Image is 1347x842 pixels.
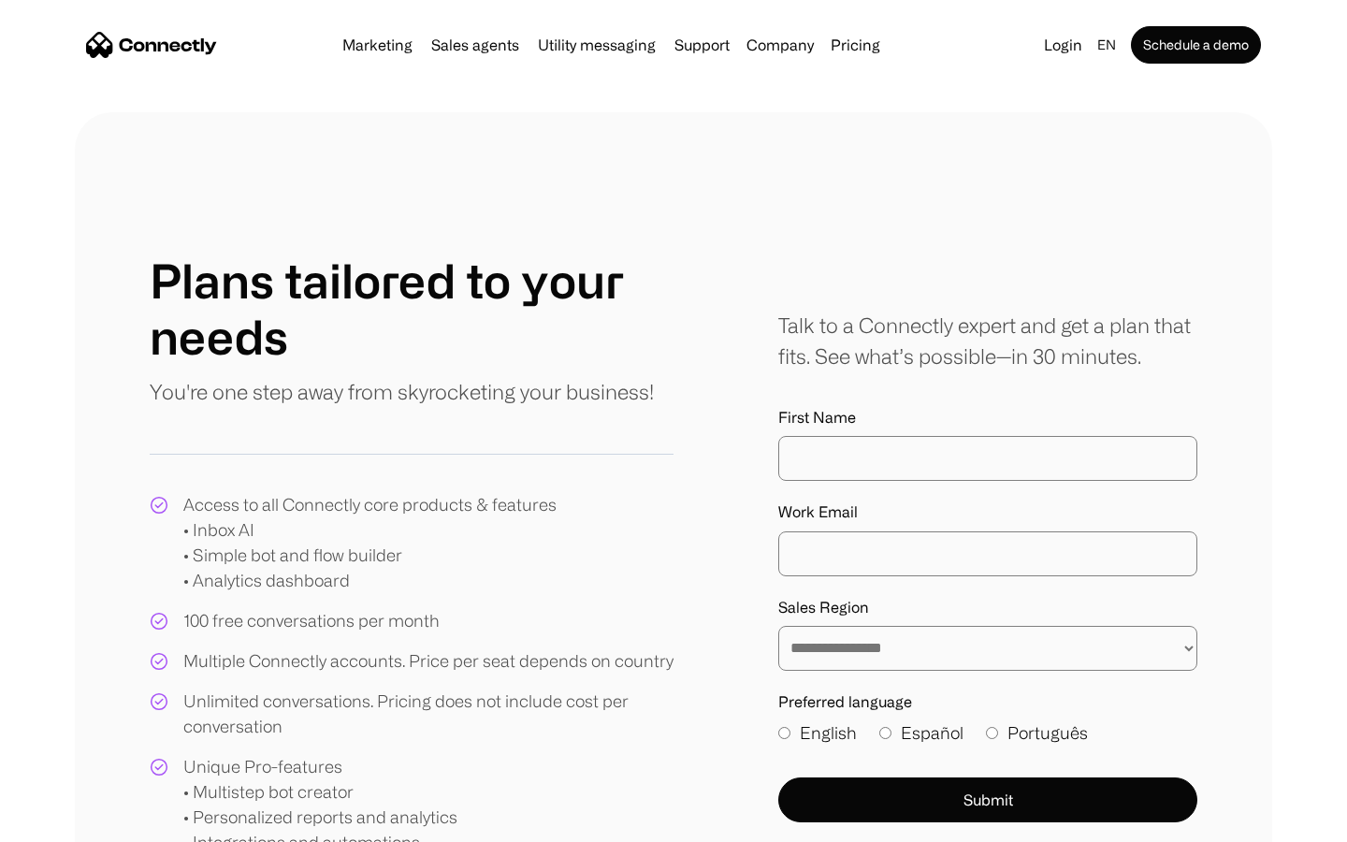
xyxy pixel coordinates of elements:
div: Talk to a Connectly expert and get a plan that fits. See what’s possible—in 30 minutes. [778,310,1197,371]
div: Multiple Connectly accounts. Price per seat depends on country [183,648,673,674]
ul: Language list [37,809,112,835]
label: Português [986,720,1088,746]
p: You're one step away from skyrocketing your business! [150,376,654,407]
a: Sales agents [424,37,527,52]
input: Español [879,727,891,739]
div: 100 free conversations per month [183,608,440,633]
div: en [1097,32,1116,58]
input: Português [986,727,998,739]
a: Schedule a demo [1131,26,1261,64]
a: Login [1036,32,1090,58]
label: English [778,720,857,746]
aside: Language selected: English [19,807,112,835]
a: Marketing [335,37,420,52]
button: Submit [778,777,1197,822]
div: Company [746,32,814,58]
a: Pricing [823,37,888,52]
input: English [778,727,790,739]
a: Utility messaging [530,37,663,52]
label: Español [879,720,963,746]
div: Access to all Connectly core products & features • Inbox AI • Simple bot and flow builder • Analy... [183,492,557,593]
label: First Name [778,409,1197,427]
a: Support [667,37,737,52]
h1: Plans tailored to your needs [150,253,673,365]
label: Preferred language [778,693,1197,711]
label: Work Email [778,503,1197,521]
label: Sales Region [778,599,1197,617]
div: Unlimited conversations. Pricing does not include cost per conversation [183,689,673,739]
